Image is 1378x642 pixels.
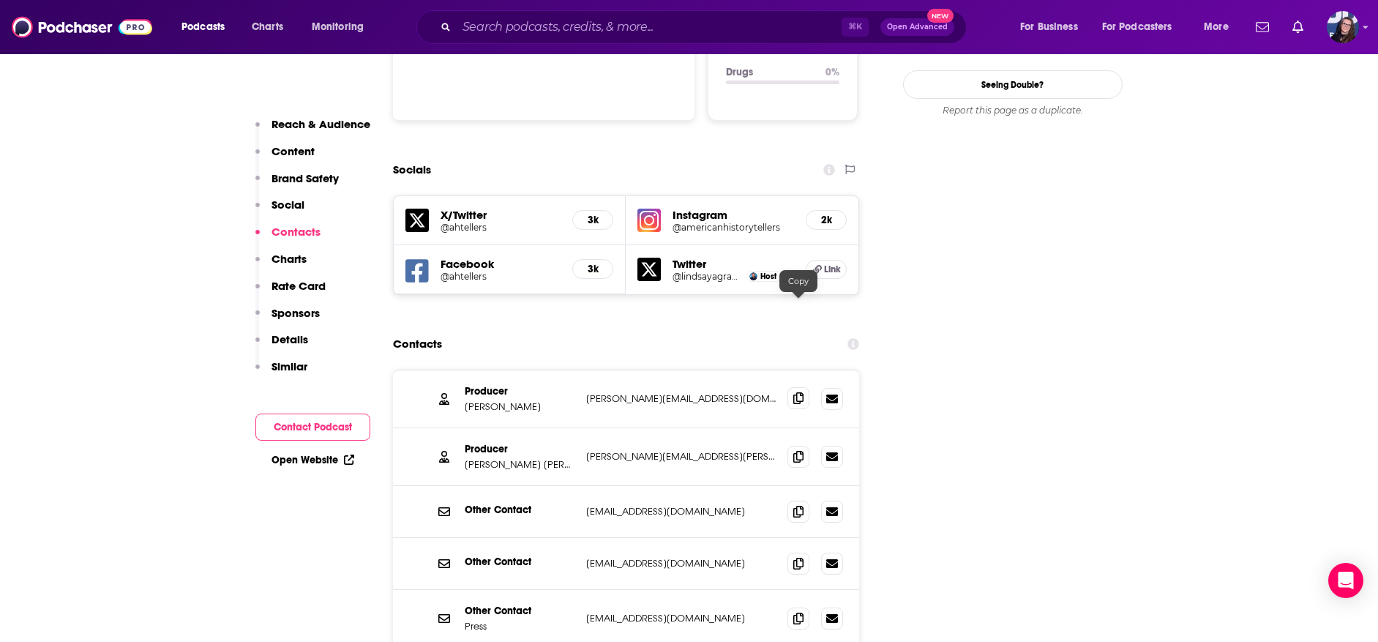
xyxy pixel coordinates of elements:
a: Show notifications dropdown [1250,15,1275,40]
p: Social [272,198,304,212]
button: Content [255,144,315,171]
button: Open AdvancedNew [880,18,954,36]
p: Producer [465,385,574,397]
div: Open Intercom Messenger [1328,563,1363,598]
button: Show profile menu [1327,11,1359,43]
a: Open Website [272,454,354,466]
a: Link [806,260,847,279]
button: open menu [302,15,383,39]
a: @ahtellers [441,222,561,233]
span: For Podcasters [1102,17,1172,37]
h5: X/Twitter [441,208,561,222]
img: Lindsay Graham [749,272,757,280]
p: Details [272,332,308,346]
h5: 2k [818,214,834,226]
p: Other Contact [465,556,574,568]
p: Brand Safety [272,171,339,185]
div: Copy [779,270,817,292]
button: Social [255,198,304,225]
h5: 3k [585,214,601,226]
h2: Socials [393,156,431,184]
p: 0 % [825,66,839,78]
button: Similar [255,359,307,387]
button: Details [255,332,308,359]
span: ⌘ K [842,18,869,37]
button: Reach & Audience [255,117,370,144]
p: Press [465,620,574,632]
p: [EMAIL_ADDRESS][DOMAIN_NAME] [586,505,776,518]
p: Reach & Audience [272,117,370,131]
span: New [927,9,954,23]
p: Other Contact [465,504,574,516]
img: Podchaser - Follow, Share and Rate Podcasts [12,13,152,41]
a: @ahtellers [441,271,561,282]
p: [EMAIL_ADDRESS][DOMAIN_NAME] [586,612,776,624]
button: open menu [1194,15,1247,39]
span: Link [824,264,841,275]
p: Charts [272,252,307,266]
button: open menu [171,15,244,39]
p: [PERSON_NAME][EMAIL_ADDRESS][PERSON_NAME][DOMAIN_NAME] [586,450,776,463]
span: Host [760,272,776,281]
button: open menu [1010,15,1096,39]
span: Podcasts [181,17,225,37]
span: For Business [1020,17,1078,37]
p: [PERSON_NAME][EMAIL_ADDRESS][DOMAIN_NAME] [586,392,776,405]
h5: Twitter [673,257,794,271]
p: Contacts [272,225,321,239]
button: Contact Podcast [255,414,370,441]
p: Producer [465,443,574,455]
a: @americanhistorytellers [673,222,794,233]
button: Sponsors [255,306,320,333]
span: Open Advanced [887,23,948,31]
button: open menu [1093,15,1194,39]
h5: Facebook [441,257,561,271]
button: Charts [255,252,307,279]
h2: Contacts [393,330,442,358]
p: [EMAIL_ADDRESS][DOMAIN_NAME] [586,557,776,570]
a: Show notifications dropdown [1287,15,1309,40]
input: Search podcasts, credits, & more... [457,15,842,39]
p: Drugs [726,66,814,78]
span: Logged in as CallieDaruk [1327,11,1359,43]
a: @lindsayagraham [673,271,743,282]
button: Contacts [255,225,321,252]
div: Report this page as a duplicate. [903,105,1123,116]
p: Content [272,144,315,158]
img: iconImage [637,209,661,232]
img: User Profile [1327,11,1359,43]
span: More [1204,17,1229,37]
div: Search podcasts, credits, & more... [430,10,981,44]
button: Brand Safety [255,171,339,198]
span: Charts [252,17,283,37]
p: Rate Card [272,279,326,293]
p: Sponsors [272,306,320,320]
p: [PERSON_NAME] [465,400,574,413]
p: Similar [272,359,307,373]
a: Charts [242,15,292,39]
p: [PERSON_NAME] [PERSON_NAME] [465,458,574,471]
button: Rate Card [255,279,326,306]
h5: 3k [585,263,601,275]
span: Monitoring [312,17,364,37]
a: Seeing Double? [903,70,1123,99]
h5: Instagram [673,208,794,222]
p: Other Contact [465,605,574,617]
